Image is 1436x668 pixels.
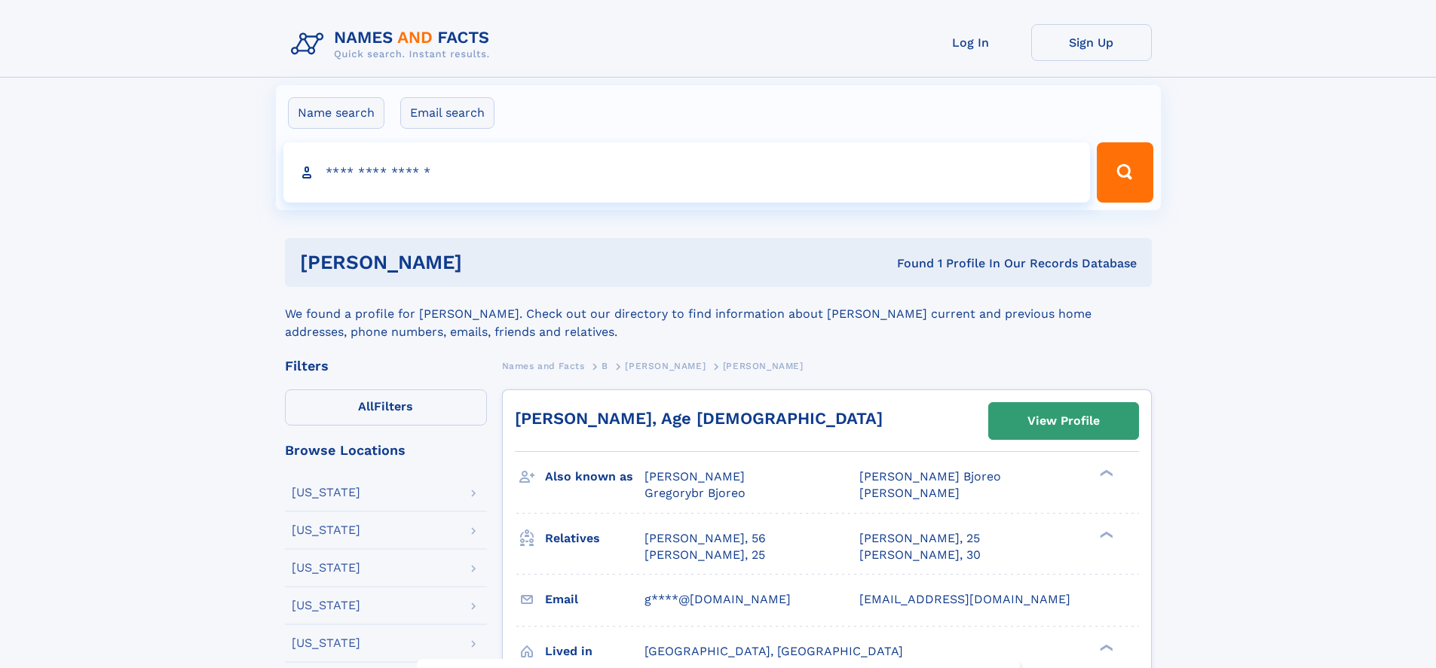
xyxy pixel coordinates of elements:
a: View Profile [989,403,1138,439]
div: [US_STATE] [292,599,360,612]
div: [US_STATE] [292,524,360,536]
div: Filters [285,359,487,373]
a: Log In [911,24,1031,61]
a: [PERSON_NAME] [625,356,706,375]
div: ❯ [1096,529,1114,539]
div: ❯ [1096,468,1114,478]
div: [US_STATE] [292,487,360,499]
h3: Also known as [545,464,645,490]
a: [PERSON_NAME], Age [DEMOGRAPHIC_DATA] [515,409,883,428]
label: Email search [400,97,494,129]
div: Browse Locations [285,444,487,457]
span: Gregorybr Bjoreo [645,486,746,500]
span: B [602,361,608,371]
a: [PERSON_NAME], 30 [859,547,981,563]
button: Search Button [1097,142,1153,203]
span: [PERSON_NAME] Bjoreo [859,469,1001,483]
a: B [602,356,608,375]
h3: Lived in [545,639,645,664]
label: Filters [285,389,487,426]
span: [PERSON_NAME] [723,361,804,371]
div: We found a profile for [PERSON_NAME]. Check out our directory to find information about [PERSON_N... [285,287,1152,341]
a: [PERSON_NAME], 56 [645,530,766,547]
a: Sign Up [1031,24,1152,61]
span: [PERSON_NAME] [859,486,960,500]
span: [GEOGRAPHIC_DATA], [GEOGRAPHIC_DATA] [645,644,903,658]
h3: Email [545,587,645,612]
div: [US_STATE] [292,637,360,649]
div: Found 1 Profile In Our Records Database [679,255,1137,272]
div: ❯ [1096,642,1114,652]
span: [PERSON_NAME] [645,469,745,483]
h1: [PERSON_NAME] [300,253,680,272]
span: All [358,399,374,413]
span: [EMAIL_ADDRESS][DOMAIN_NAME] [859,592,1070,606]
span: [PERSON_NAME] [625,361,706,371]
a: [PERSON_NAME], 25 [645,547,765,563]
h3: Relatives [545,526,645,551]
label: Name search [288,97,384,129]
div: [US_STATE] [292,562,360,574]
div: View Profile [1027,404,1100,438]
input: search input [283,142,1091,203]
img: Logo Names and Facts [285,24,502,65]
a: Names and Facts [502,356,585,375]
a: [PERSON_NAME], 25 [859,530,980,547]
